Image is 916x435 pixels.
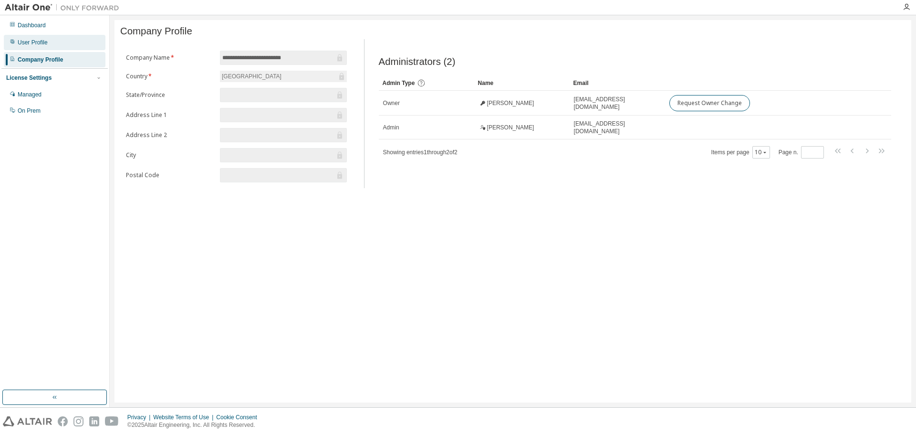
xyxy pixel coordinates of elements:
div: [GEOGRAPHIC_DATA] [220,71,347,82]
div: User Profile [18,39,48,46]
div: Managed [18,91,42,98]
span: [PERSON_NAME] [487,124,534,131]
div: Name [478,75,566,91]
div: Dashboard [18,21,46,29]
div: On Prem [18,107,41,115]
img: Altair One [5,3,124,12]
label: Address Line 1 [126,111,214,119]
div: License Settings [6,74,52,82]
span: Admin Type [383,80,415,86]
img: altair_logo.svg [3,416,52,426]
span: Administrators (2) [379,56,456,67]
img: youtube.svg [105,416,119,426]
span: Items per page [711,146,770,159]
button: Request Owner Change [669,95,750,111]
span: [EMAIL_ADDRESS][DOMAIN_NAME] [574,95,661,111]
span: Owner [383,99,400,107]
span: Page n. [779,146,824,159]
label: Address Line 2 [126,131,214,139]
div: [GEOGRAPHIC_DATA] [220,71,283,82]
label: City [126,151,214,159]
div: Privacy [127,414,153,421]
div: Cookie Consent [216,414,262,421]
img: instagram.svg [73,416,83,426]
p: © 2025 Altair Engineering, Inc. All Rights Reserved. [127,421,263,429]
div: Email [573,75,661,91]
span: Showing entries 1 through 2 of 2 [383,149,458,156]
div: Website Terms of Use [153,414,216,421]
label: Company Name [126,54,214,62]
span: Company Profile [120,26,192,37]
img: linkedin.svg [89,416,99,426]
label: Postal Code [126,171,214,179]
span: Admin [383,124,399,131]
span: [PERSON_NAME] [487,99,534,107]
button: 10 [755,149,768,156]
div: Company Profile [18,56,63,64]
span: [EMAIL_ADDRESS][DOMAIN_NAME] [574,120,661,135]
img: facebook.svg [58,416,68,426]
label: Country [126,73,214,80]
label: State/Province [126,91,214,99]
